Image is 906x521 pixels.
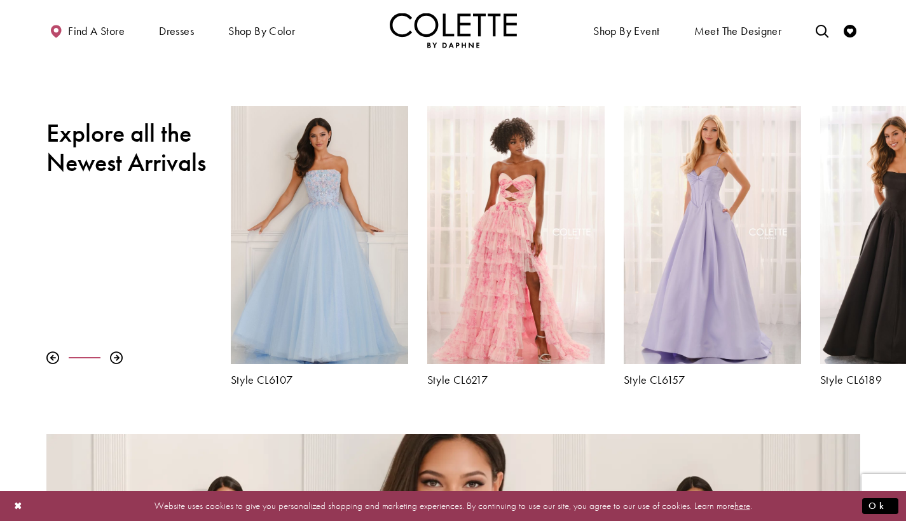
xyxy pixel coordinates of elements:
p: Website uses cookies to give you personalized shopping and marketing experiences. By continuing t... [92,497,814,515]
a: Meet the designer [691,13,785,48]
a: Visit Colette by Daphne Style No. CL6217 Page [427,106,605,364]
span: Find a store [68,25,125,37]
a: Visit Colette by Daphne Style No. CL6157 Page [624,106,801,364]
button: Submit Dialog [862,498,898,514]
div: Colette by Daphne Style No. CL6107 [221,97,418,396]
span: Meet the designer [694,25,782,37]
h2: Explore all the Newest Arrivals [46,119,212,177]
span: Shop By Event [590,13,662,48]
a: Toggle search [813,13,832,48]
a: Style CL6217 [427,374,605,386]
img: Colette by Daphne [390,13,517,48]
a: Find a store [46,13,128,48]
span: Shop By Event [593,25,659,37]
span: Dresses [159,25,194,37]
a: Check Wishlist [841,13,860,48]
a: here [734,499,750,512]
span: Dresses [156,13,197,48]
a: Visit Home Page [390,13,517,48]
button: Close Dialog [8,495,29,517]
div: Colette by Daphne Style No. CL6157 [614,97,811,396]
a: Visit Colette by Daphne Style No. CL6107 Page [231,106,408,364]
span: Shop by color [228,25,295,37]
span: Shop by color [225,13,298,48]
a: Style CL6107 [231,374,408,386]
div: Colette by Daphne Style No. CL6217 [418,97,614,396]
a: Style CL6157 [624,374,801,386]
